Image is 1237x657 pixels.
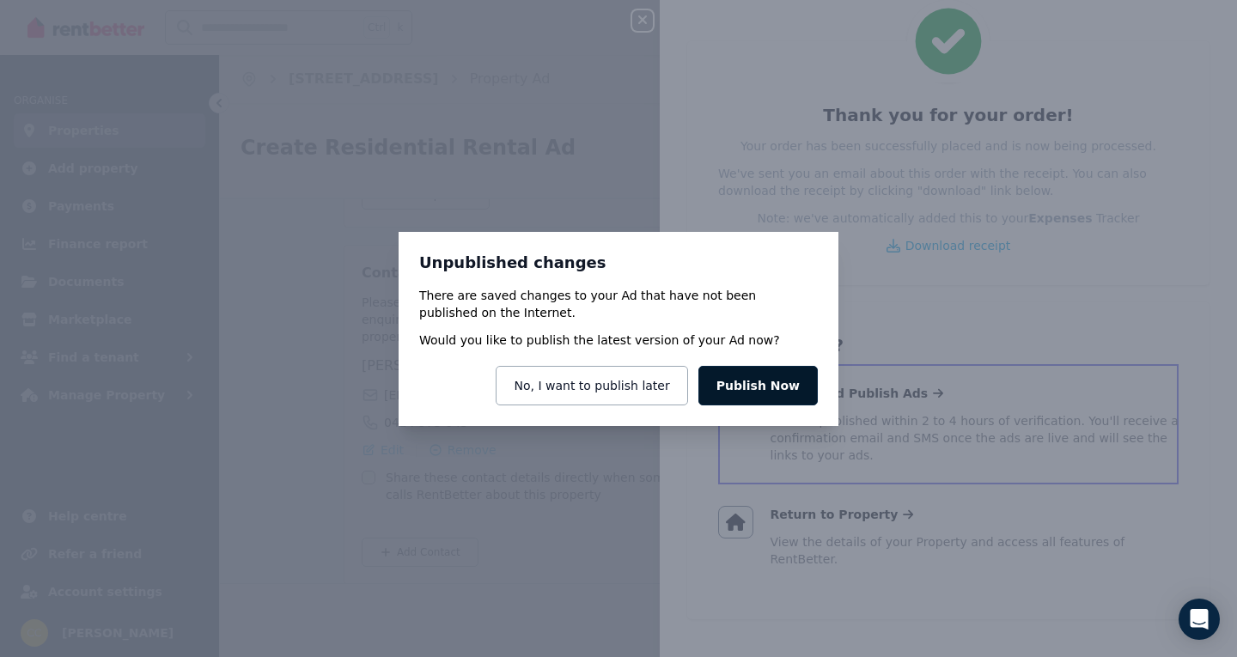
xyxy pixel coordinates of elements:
p: Would you like to publish the latest version of your Ad now? [419,332,780,349]
button: Publish Now [698,366,818,405]
p: There are saved changes to your Ad that have not been published on the Internet. [419,287,818,321]
h3: Unpublished changes [419,252,818,273]
div: Open Intercom Messenger [1179,599,1220,640]
button: No, I want to publish later [496,366,687,405]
